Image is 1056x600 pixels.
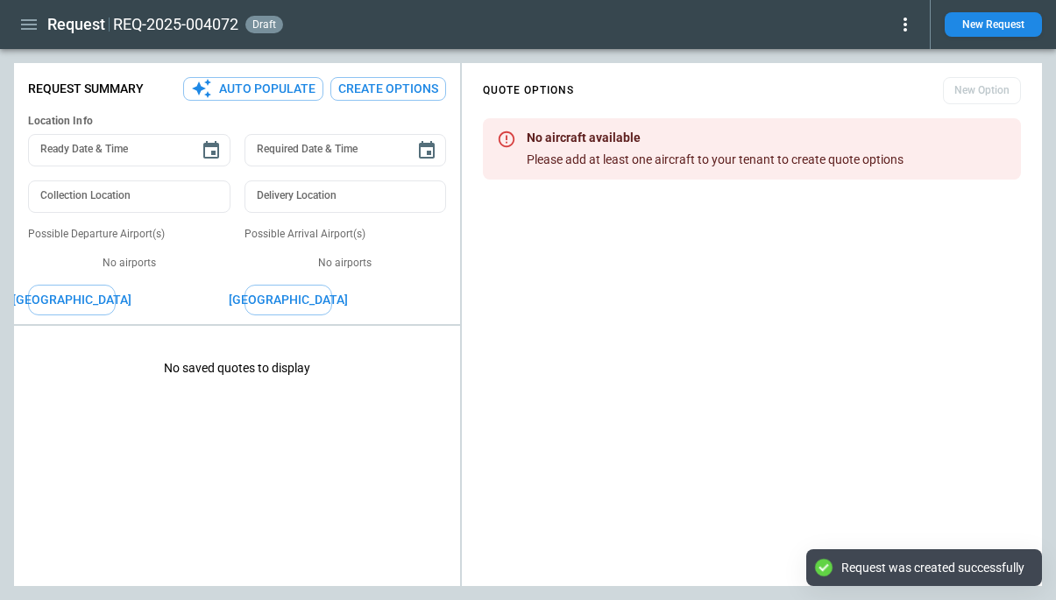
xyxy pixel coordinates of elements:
[28,256,230,271] p: No airports
[245,227,447,242] p: Possible Arrival Airport(s)
[113,14,238,35] h2: REQ-2025-004072
[47,14,105,35] h1: Request
[194,133,229,168] button: Choose date
[841,560,1024,575] div: Request was created successfully
[28,285,116,315] button: [GEOGRAPHIC_DATA]
[330,77,446,101] button: Create Options
[28,227,230,242] p: Possible Departure Airport(s)
[245,285,332,315] button: [GEOGRAPHIC_DATA]
[249,18,280,31] span: draft
[14,333,460,404] p: No saved quotes to display
[527,131,904,145] p: No aircraft available
[245,256,447,271] p: No airports
[409,133,444,168] button: Choose date
[527,152,904,167] p: Please add at least one aircraft to your tenant to create quote options
[183,77,323,101] button: Auto Populate
[28,115,446,128] h6: Location Info
[462,70,1042,187] div: scrollable content
[945,12,1042,37] button: New Request
[483,87,574,95] h4: QUOTE OPTIONS
[28,81,144,96] p: Request Summary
